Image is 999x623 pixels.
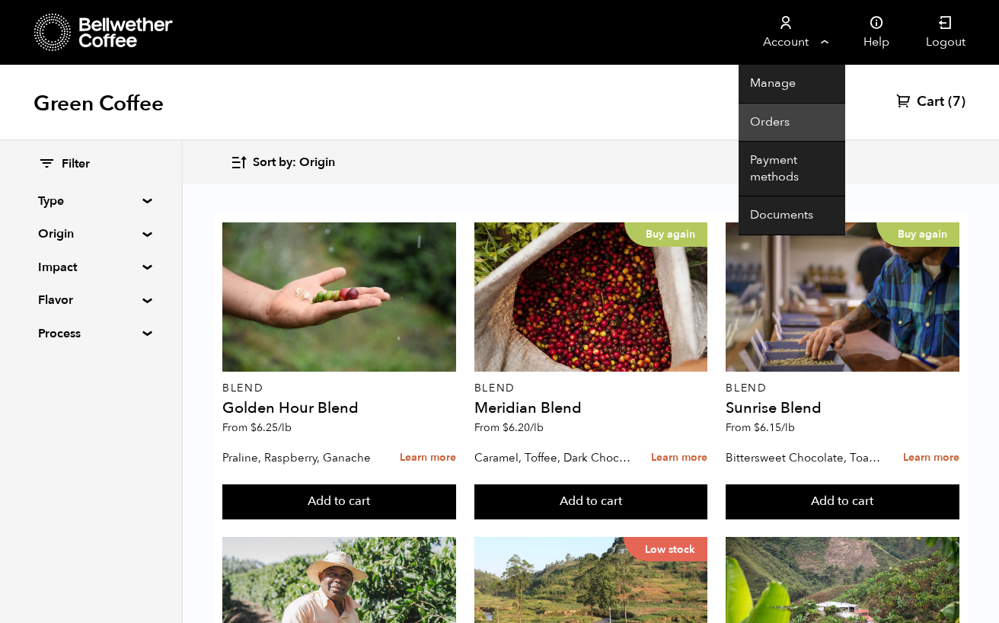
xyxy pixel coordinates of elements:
[222,383,456,394] p: Blend
[739,196,845,235] a: Documents
[222,446,381,469] p: Praline, Raspberry, Ganache
[948,93,965,111] span: (7)
[726,484,959,519] button: Add to cart
[726,420,795,435] span: From
[781,420,795,435] span: /lb
[474,383,708,394] p: Blend
[38,225,143,243] summary: Origin
[230,145,335,181] button: Sort by: Origin
[739,142,845,196] a: Payment methods
[474,222,708,372] a: Buy again
[739,65,845,104] a: Manage
[624,537,707,561] p: Low stock
[474,484,708,519] button: Add to cart
[754,420,760,435] span: $
[251,420,292,435] bdi: 6.25
[251,420,257,435] span: $
[38,291,143,309] summary: Flavor
[917,93,944,111] span: Cart
[876,222,959,247] p: Buy again
[474,401,708,416] h4: Meridian Blend
[253,155,335,171] span: Sort by: Origin
[474,420,544,435] span: From
[903,442,959,474] a: Learn more
[222,401,456,416] h4: Golden Hour Blend
[503,420,544,435] bdi: 6.20
[530,420,544,435] span: /lb
[726,383,959,394] p: Blend
[754,420,795,435] bdi: 6.15
[896,93,965,111] a: Cart (7)
[739,104,845,142] a: Orders
[624,222,707,247] p: Buy again
[34,90,164,117] h1: Green Coffee
[651,442,707,474] a: Learn more
[503,420,509,435] span: $
[400,442,456,474] a: Learn more
[278,420,292,435] span: /lb
[726,446,885,469] p: Bittersweet Chocolate, Toasted Marshmallow, Candied Orange, Praline
[38,192,143,210] summary: Type
[726,401,959,416] h4: Sunrise Blend
[62,156,90,173] span: Filter
[38,324,143,343] summary: Process
[222,420,292,435] span: From
[726,222,959,372] a: Buy again
[222,484,456,519] button: Add to cart
[474,446,634,469] p: Caramel, Toffee, Dark Chocolate
[38,258,143,276] summary: Impact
